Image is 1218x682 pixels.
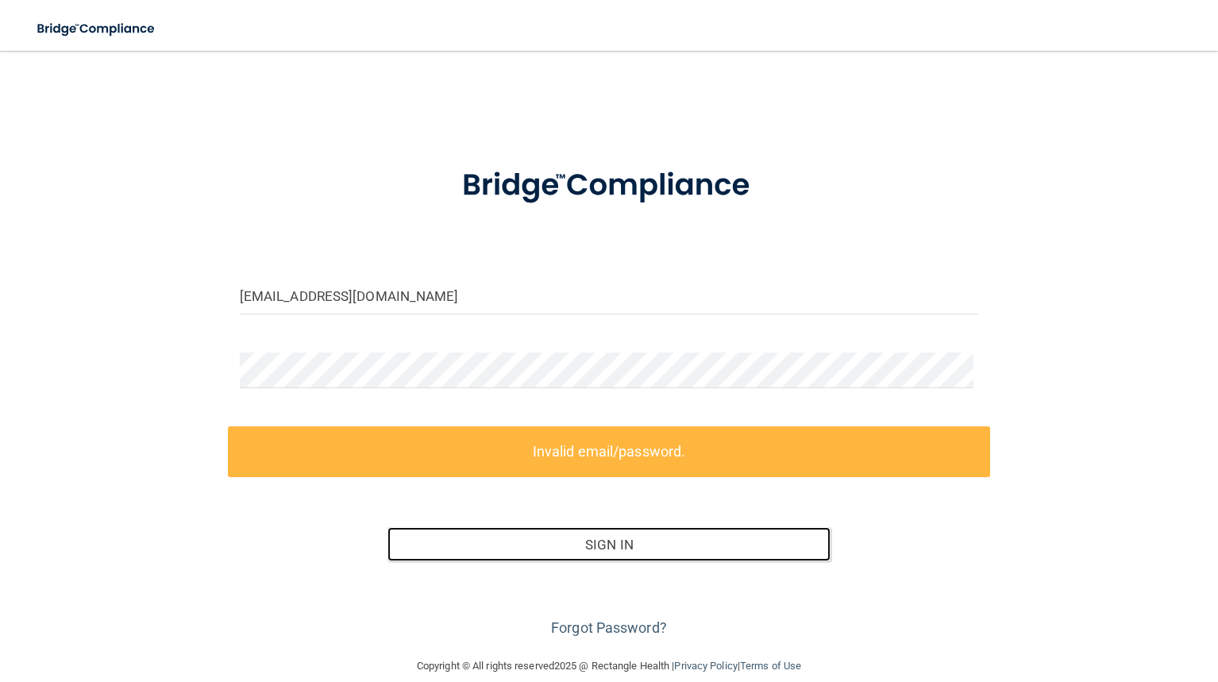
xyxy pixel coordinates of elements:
a: Privacy Policy [674,660,737,672]
img: bridge_compliance_login_screen.278c3ca4.svg [24,13,170,45]
img: bridge_compliance_login_screen.278c3ca4.svg [430,146,788,225]
button: Sign In [387,527,831,562]
input: Email [240,279,979,314]
a: Terms of Use [740,660,801,672]
label: Invalid email/password. [228,426,991,476]
a: Forgot Password? [551,619,667,636]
